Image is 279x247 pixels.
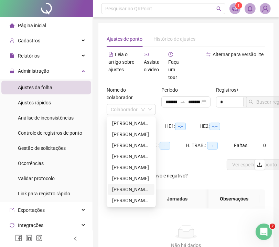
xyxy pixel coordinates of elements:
span: Ocorrências [18,161,44,166]
span: search [216,6,222,11]
span: Gestão de solicitações [18,145,66,151]
div: HE 1: [165,122,200,130]
span: left [73,236,78,241]
span: --:-- [210,123,220,130]
span: Relatórios [18,53,40,59]
span: 2 [270,224,275,229]
th: Observações [208,189,260,208]
span: user-add [10,38,14,43]
label: Nome do colaborador [107,86,156,101]
label: Período [161,86,182,94]
span: file-text [108,52,113,57]
span: sync [10,223,14,228]
iframe: Intercom live chat [256,224,272,240]
span: 0 [263,143,266,148]
span: Ajustes da folha [18,85,52,90]
span: linkedin [25,235,32,241]
span: info-circle [237,88,242,92]
span: Cadastros [18,38,40,43]
span: Integrações [18,223,43,228]
span: Faltas: [234,143,249,148]
th: Data [107,189,144,208]
span: filter [141,107,145,112]
div: HE 2: [200,122,234,130]
span: Observações [214,195,255,203]
th: Jornadas [144,189,210,208]
span: Ajustes de ponto [107,36,142,42]
sup: 1 [235,2,242,9]
span: home [10,23,14,28]
span: to [180,99,185,105]
span: Leia o artigo sobre ajustes [108,52,134,72]
div: HE 3: [107,142,141,150]
span: Histórico de ajustes [153,36,195,42]
span: file [10,53,14,58]
span: Ajustes rápidos [18,100,51,105]
span: Faça um tour [168,59,179,80]
span: youtube [144,52,149,57]
span: lock [10,69,14,73]
span: facebook [15,235,22,241]
span: Exportações [18,207,45,213]
span: Alternar para versão lite [213,52,264,57]
span: down [148,107,152,112]
span: --:-- [160,142,170,150]
span: Controle de registros de ponto [18,130,82,136]
div: Saldo total: [107,122,165,130]
span: 1 [238,3,240,8]
span: export [10,208,14,213]
span: bell [247,6,253,12]
span: Separar saldo positivo e negativo? [112,172,191,179]
div: H. TRAB.: [186,142,234,150]
span: Análise de inconsistências [18,115,74,121]
span: swap-right [180,99,185,105]
span: Validar protocolo [18,176,55,181]
span: --:-- [132,123,142,130]
div: H. NOT.: [141,142,186,150]
span: --:-- [207,142,218,150]
span: instagram [36,235,43,241]
span: Registros [216,86,242,94]
span: --:-- [175,123,186,130]
span: Link para registro rápido [18,191,70,196]
span: --:-- [117,142,127,150]
span: history [168,52,173,57]
span: Página inicial [18,23,46,28]
span: upload [257,162,262,167]
img: 2409 [260,3,270,14]
span: swap [206,52,211,57]
span: Assista o vídeo [144,59,160,72]
span: notification [232,6,238,12]
span: Administração [18,68,49,74]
